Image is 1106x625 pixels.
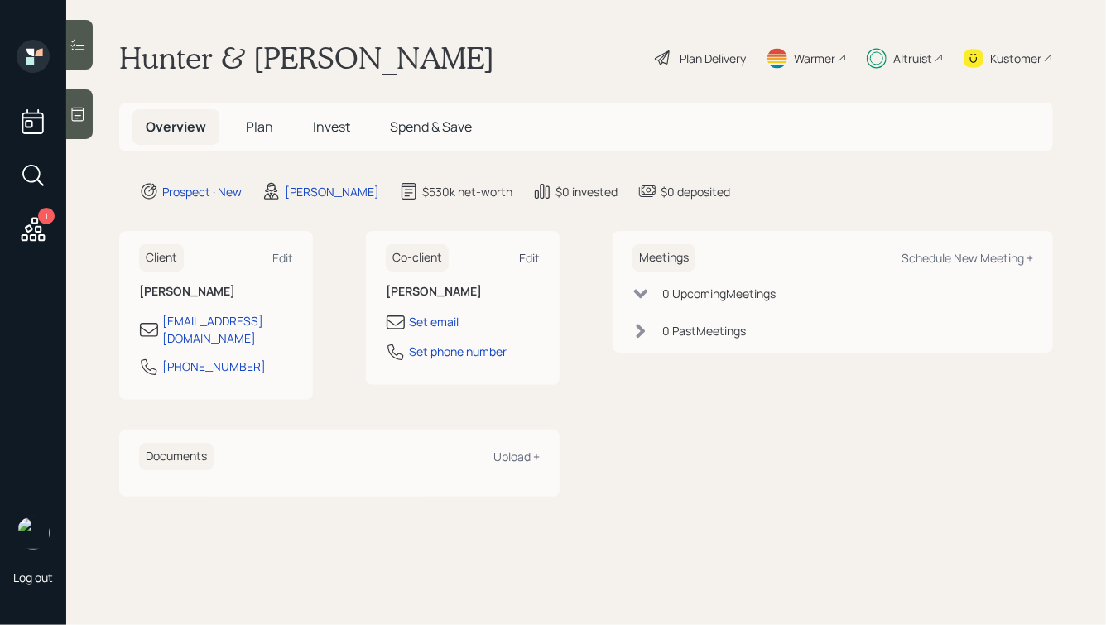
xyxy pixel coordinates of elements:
[146,118,206,136] span: Overview
[17,517,50,550] img: hunter_neumayer.jpg
[519,250,540,266] div: Edit
[119,40,494,76] h1: Hunter & [PERSON_NAME]
[662,285,776,302] div: 0 Upcoming Meeting s
[409,313,459,330] div: Set email
[13,570,53,585] div: Log out
[272,250,293,266] div: Edit
[162,183,242,200] div: Prospect · New
[902,250,1033,266] div: Schedule New Meeting +
[386,244,449,272] h6: Co-client
[632,244,695,272] h6: Meetings
[680,50,746,67] div: Plan Delivery
[794,50,835,67] div: Warmer
[662,322,746,339] div: 0 Past Meeting s
[285,183,379,200] div: [PERSON_NAME]
[386,285,540,299] h6: [PERSON_NAME]
[990,50,1041,67] div: Kustomer
[422,183,512,200] div: $530k net-worth
[139,285,293,299] h6: [PERSON_NAME]
[139,443,214,470] h6: Documents
[555,183,618,200] div: $0 invested
[139,244,184,272] h6: Client
[38,208,55,224] div: 1
[246,118,273,136] span: Plan
[313,118,350,136] span: Invest
[409,343,507,360] div: Set phone number
[893,50,932,67] div: Altruist
[162,358,266,375] div: [PHONE_NUMBER]
[493,449,540,464] div: Upload +
[162,312,293,347] div: [EMAIL_ADDRESS][DOMAIN_NAME]
[390,118,472,136] span: Spend & Save
[661,183,730,200] div: $0 deposited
